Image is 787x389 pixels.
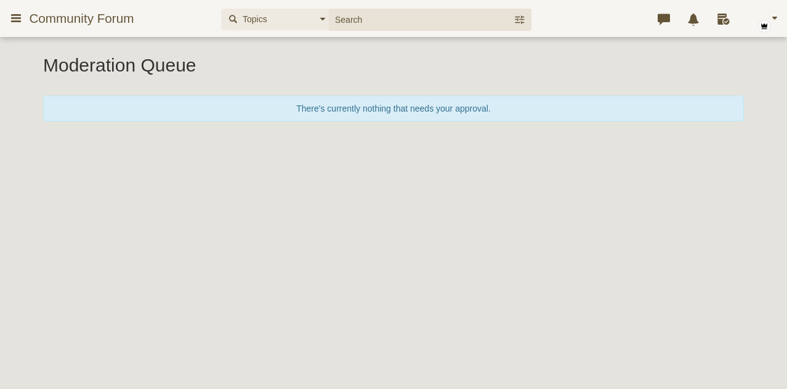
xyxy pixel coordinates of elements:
[746,7,768,30] img: yH5BAEAAAAALAAAAAABAAEAAAIBRAA7
[9,7,23,29] i: Main menu
[329,9,513,30] input: Search
[714,10,733,23] i: Moderation Queue
[759,20,770,32] i: Owner
[29,7,215,30] a: Community Forum
[513,9,525,31] a: Show search options
[240,13,267,26] span: Topics
[29,11,143,26] span: Community Forum
[685,10,702,23] i: Notifications
[221,9,329,30] button: Topics
[43,55,196,75] h2: Moderation Queue
[43,96,744,121] div: There's currently nothing that needs your approval.
[655,10,672,23] i: Messages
